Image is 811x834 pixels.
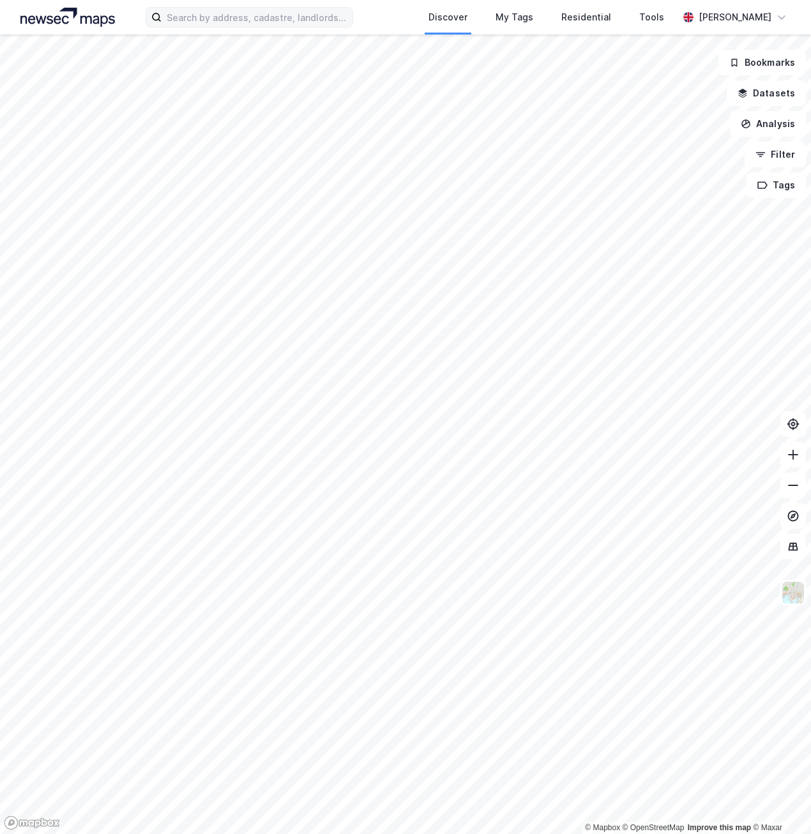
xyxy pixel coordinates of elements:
[496,10,533,25] div: My Tags
[747,172,806,198] button: Tags
[20,8,115,27] img: logo.a4113a55bc3d86da70a041830d287a7e.svg
[745,142,806,167] button: Filter
[162,8,352,27] input: Search by address, cadastre, landlords, tenants or people
[639,10,664,25] div: Tools
[727,80,806,106] button: Datasets
[718,50,806,75] button: Bookmarks
[428,10,467,25] div: Discover
[623,823,685,832] a: OpenStreetMap
[688,823,751,832] a: Improve this map
[730,111,806,137] button: Analysis
[561,10,611,25] div: Residential
[585,823,620,832] a: Mapbox
[4,815,60,830] a: Mapbox homepage
[699,10,771,25] div: [PERSON_NAME]
[747,773,811,834] iframe: Chat Widget
[781,580,805,605] img: Z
